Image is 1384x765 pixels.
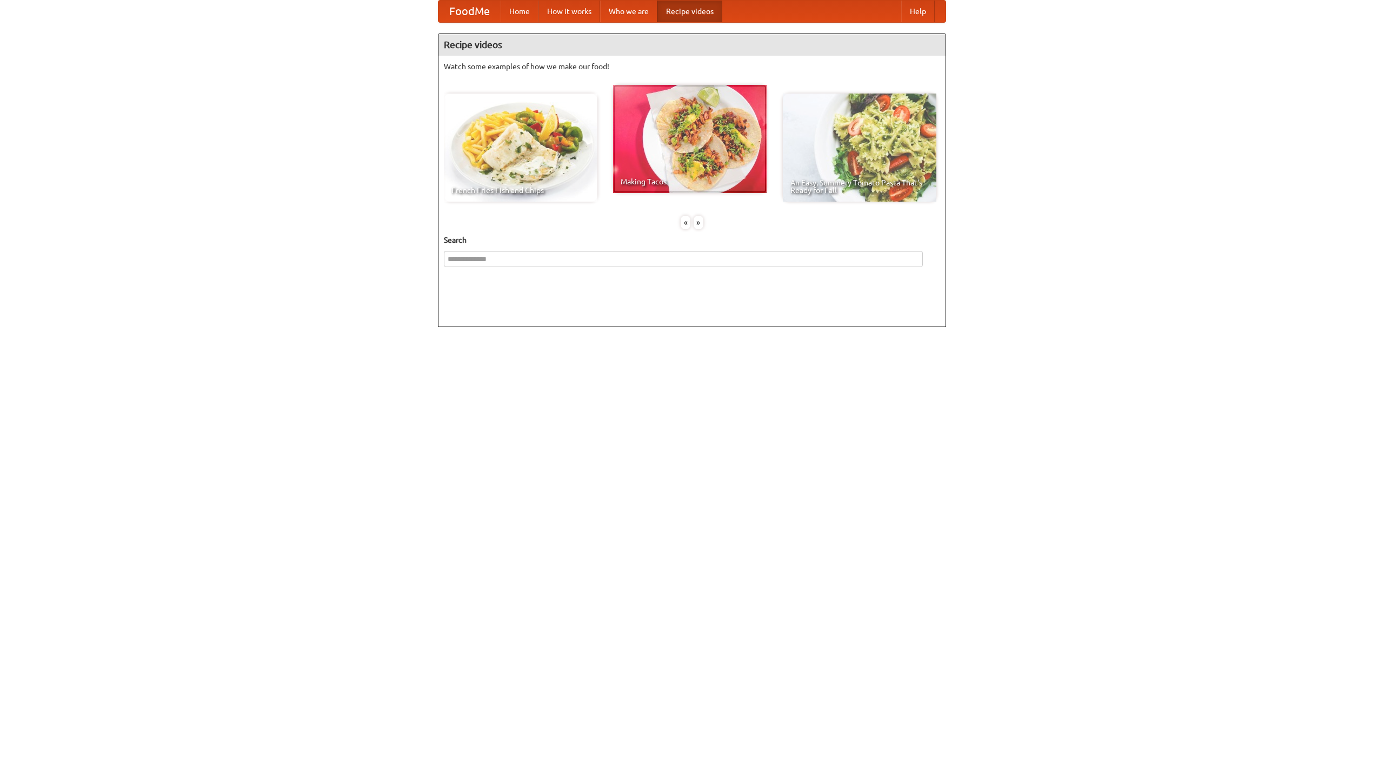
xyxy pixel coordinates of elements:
[621,178,759,185] span: Making Tacos
[538,1,600,22] a: How it works
[681,216,690,229] div: «
[444,61,940,72] p: Watch some examples of how we make our food!
[657,1,722,22] a: Recipe videos
[501,1,538,22] a: Home
[444,94,597,202] a: French Fries Fish and Chips
[790,179,929,194] span: An Easy, Summery Tomato Pasta That's Ready for Fall
[783,94,936,202] a: An Easy, Summery Tomato Pasta That's Ready for Fall
[694,216,703,229] div: »
[901,1,935,22] a: Help
[438,34,946,56] h4: Recipe videos
[613,85,767,193] a: Making Tacos
[600,1,657,22] a: Who we are
[444,235,940,245] h5: Search
[451,187,590,194] span: French Fries Fish and Chips
[438,1,501,22] a: FoodMe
